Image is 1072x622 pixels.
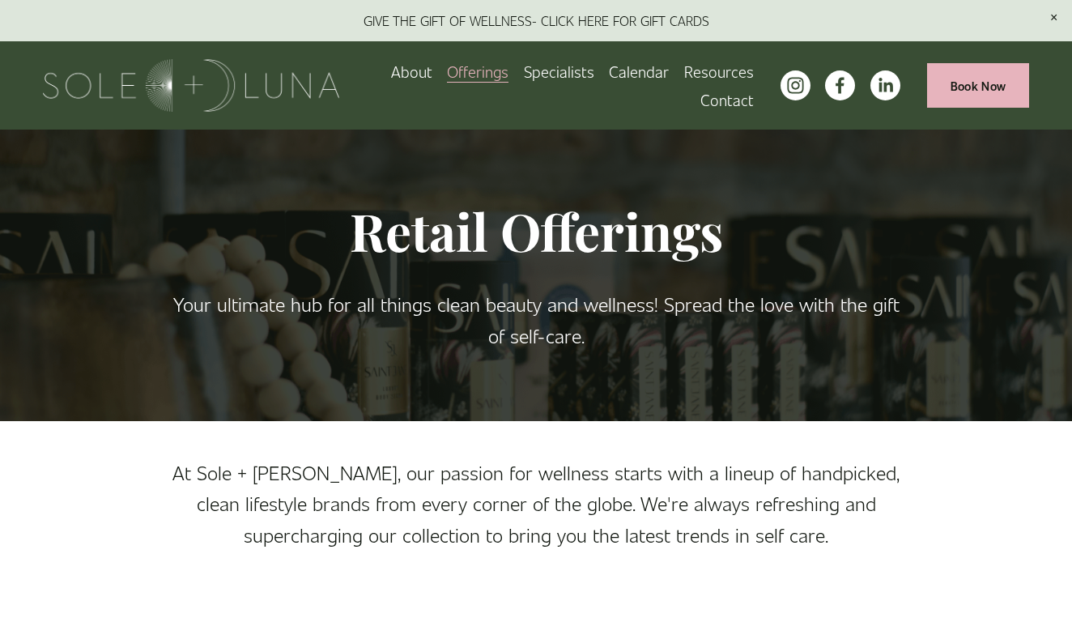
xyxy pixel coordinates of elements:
a: Calendar [609,58,669,86]
a: facebook-unauth [825,70,855,100]
span: Resources [684,59,754,84]
p: Your ultimate hub for all things clean beauty and wellness! Spread the love with the gift of self... [166,288,906,351]
a: folder dropdown [447,58,508,86]
h1: Retail Offerings [166,199,906,262]
a: LinkedIn [870,70,900,100]
span: Offerings [447,59,508,84]
a: instagram-unauth [781,70,810,100]
p: At Sole + [PERSON_NAME], our passion for wellness starts with a lineup of handpicked, clean lifes... [166,457,906,550]
a: Book Now [927,63,1029,108]
img: Sole + Luna [43,59,340,112]
a: folder dropdown [684,58,754,86]
a: Contact [700,86,754,114]
a: Specialists [524,58,594,86]
a: About [391,58,432,86]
